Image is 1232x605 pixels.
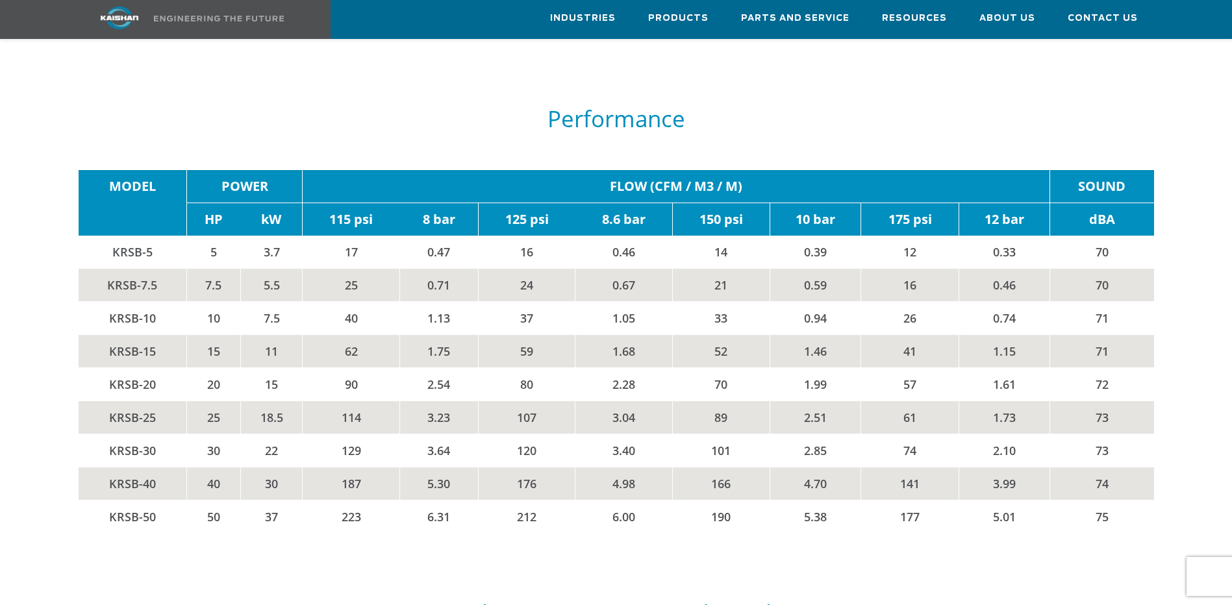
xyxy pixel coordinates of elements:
[741,1,849,36] a: Parts and Service
[79,467,187,500] td: KRSB-40
[186,170,303,203] td: POWER
[861,401,959,434] td: 61
[303,335,400,368] td: 62
[303,467,400,500] td: 187
[959,401,1050,434] td: 1.73
[303,269,400,302] td: 25
[399,203,478,236] td: 8 bar
[79,500,187,534] td: KRSB-50
[240,368,303,401] td: 15
[672,401,770,434] td: 89
[478,401,575,434] td: 107
[186,269,240,302] td: 7.5
[186,302,240,335] td: 10
[186,335,240,368] td: 15
[672,335,770,368] td: 52
[399,368,478,401] td: 2.54
[1050,269,1154,302] td: 70
[1068,11,1138,26] span: Contact Us
[575,236,673,269] td: 0.46
[959,467,1050,500] td: 3.99
[186,236,240,269] td: 5
[478,236,575,269] td: 16
[1050,302,1154,335] td: 71
[575,335,673,368] td: 1.68
[672,236,770,269] td: 14
[959,434,1050,467] td: 2.10
[303,170,1050,203] td: FLOW (CFM / M3 / M)
[399,236,478,269] td: 0.47
[79,302,187,335] td: KRSB-10
[959,500,1050,534] td: 5.01
[303,500,400,534] td: 223
[240,302,303,335] td: 7.5
[882,1,947,36] a: Resources
[672,302,770,335] td: 33
[303,401,400,434] td: 114
[399,269,478,302] td: 0.71
[672,269,770,302] td: 21
[741,11,849,26] span: Parts and Service
[882,11,947,26] span: Resources
[770,269,861,302] td: 0.59
[79,335,187,368] td: KRSB-15
[770,401,861,434] td: 2.51
[240,467,303,500] td: 30
[303,434,400,467] td: 129
[240,500,303,534] td: 37
[959,302,1050,335] td: 0.74
[303,302,400,335] td: 40
[575,434,673,467] td: 3.40
[478,434,575,467] td: 120
[399,335,478,368] td: 1.75
[79,170,187,203] td: MODEL
[186,434,240,467] td: 30
[1068,1,1138,36] a: Contact Us
[770,434,861,467] td: 2.85
[861,203,959,236] td: 175 psi
[648,11,709,26] span: Products
[861,434,959,467] td: 74
[861,500,959,534] td: 177
[672,467,770,500] td: 166
[672,434,770,467] td: 101
[399,467,478,500] td: 5.30
[1050,434,1154,467] td: 73
[186,500,240,534] td: 50
[478,500,575,534] td: 212
[861,236,959,269] td: 12
[861,269,959,302] td: 16
[959,203,1050,236] td: 12 bar
[770,335,861,368] td: 1.46
[1050,368,1154,401] td: 72
[79,269,187,302] td: KRSB-7.5
[79,401,187,434] td: KRSB-25
[1050,467,1154,500] td: 74
[770,236,861,269] td: 0.39
[770,467,861,500] td: 4.70
[478,203,575,236] td: 125 psi
[575,302,673,335] td: 1.05
[959,335,1050,368] td: 1.15
[240,434,303,467] td: 22
[575,368,673,401] td: 2.28
[672,500,770,534] td: 190
[186,467,240,500] td: 40
[861,302,959,335] td: 26
[79,106,1154,131] h5: Performance
[399,401,478,434] td: 3.23
[550,11,616,26] span: Industries
[550,1,616,36] a: Industries
[478,269,575,302] td: 24
[575,467,673,500] td: 4.98
[1050,203,1154,236] td: dBA
[979,1,1035,36] a: About Us
[478,467,575,500] td: 176
[240,269,303,302] td: 5.5
[861,368,959,401] td: 57
[240,236,303,269] td: 3.7
[399,434,478,467] td: 3.64
[79,236,187,269] td: KRSB-5
[303,236,400,269] td: 17
[575,203,673,236] td: 8.6 bar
